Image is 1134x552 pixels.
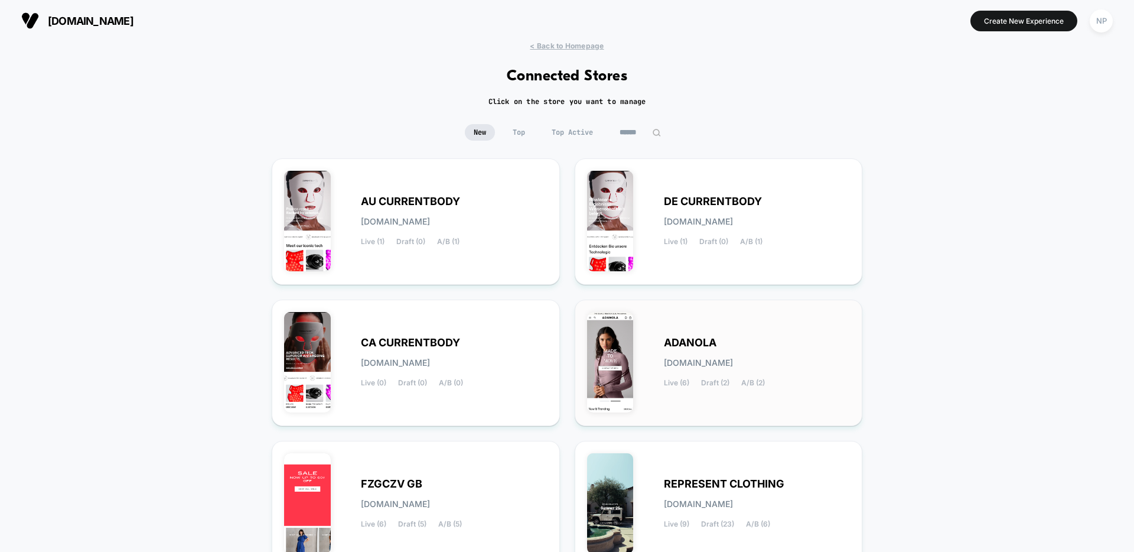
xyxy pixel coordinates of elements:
span: DE CURRENTBODY [664,197,762,206]
span: Top Active [543,124,602,141]
span: Draft (23) [701,520,734,528]
button: Create New Experience [970,11,1077,31]
span: [DOMAIN_NAME] [664,359,733,367]
span: A/B (5) [438,520,462,528]
img: AU_CURRENTBODY [284,171,331,271]
span: Draft (0) [398,379,427,387]
span: [DOMAIN_NAME] [361,359,430,367]
span: [DOMAIN_NAME] [361,500,430,508]
span: Draft (0) [396,238,425,246]
span: ADANOLA [664,339,716,347]
img: ADANOLA [587,312,634,413]
span: Draft (0) [699,238,728,246]
span: A/B (1) [437,238,460,246]
img: CA_CURRENTBODY [284,312,331,413]
span: [DOMAIN_NAME] [664,217,733,226]
span: < Back to Homepage [530,41,604,50]
span: Live (9) [664,520,689,528]
span: Draft (2) [701,379,729,387]
span: Live (6) [664,379,689,387]
img: Visually logo [21,12,39,30]
span: Draft (5) [398,520,426,528]
span: Live (1) [361,238,384,246]
span: A/B (1) [740,238,762,246]
div: NP [1090,9,1113,33]
button: NP [1086,9,1116,33]
span: [DOMAIN_NAME] [48,15,133,27]
span: REPRESENT CLOTHING [664,480,784,488]
span: New [465,124,495,141]
span: A/B (0) [439,379,463,387]
h2: Click on the store you want to manage [488,97,646,106]
span: CA CURRENTBODY [361,339,460,347]
button: [DOMAIN_NAME] [18,11,137,30]
span: [DOMAIN_NAME] [664,500,733,508]
span: A/B (6) [746,520,770,528]
span: A/B (2) [741,379,765,387]
h1: Connected Stores [507,68,628,85]
img: edit [652,128,661,137]
span: Live (1) [664,238,687,246]
img: DE_CURRENTBODY [587,171,634,271]
span: Live (0) [361,379,386,387]
span: AU CURRENTBODY [361,197,460,206]
span: Top [504,124,534,141]
span: Live (6) [361,520,386,528]
span: FZGCZV GB [361,480,422,488]
span: [DOMAIN_NAME] [361,217,430,226]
